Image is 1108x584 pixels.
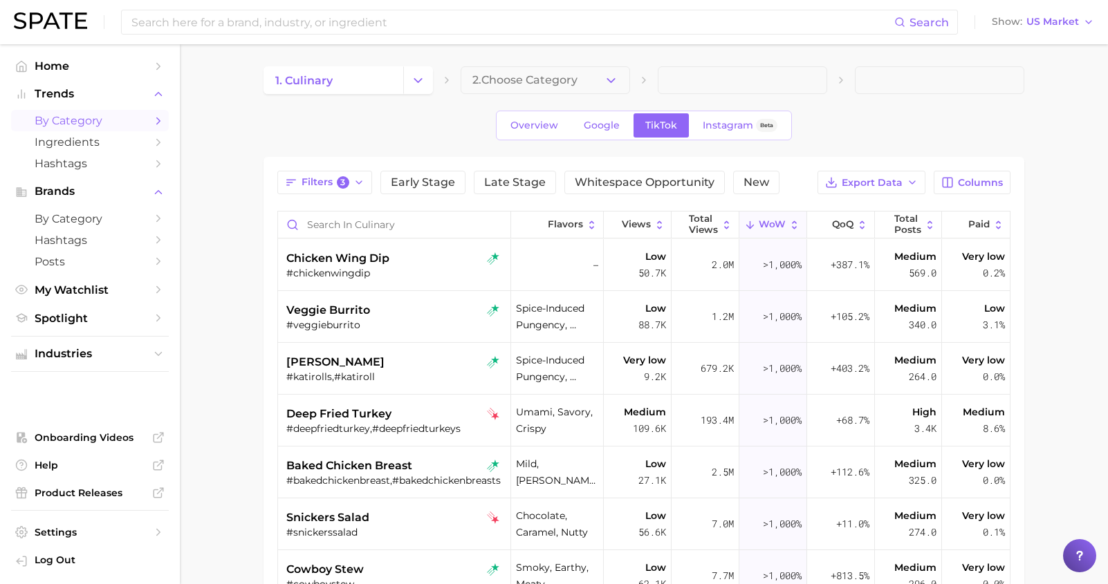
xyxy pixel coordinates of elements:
span: spice-induced pungency, earthy, savory [516,352,598,385]
button: 2.Choose Category [461,66,630,94]
a: My Watchlist [11,279,169,301]
span: Late Stage [484,177,546,188]
span: +403.2% [831,360,869,377]
span: +11.0% [836,516,869,532]
a: Overview [499,113,570,138]
a: Google [572,113,631,138]
span: Low [645,559,666,576]
a: Product Releases [11,482,169,503]
button: veggie burritotiktok rising star#veggieburritospice-induced pungency, herbaceous, savoryLow88.7k1... [278,291,1010,343]
img: SPATE [14,12,87,29]
span: 679.2k [701,360,734,377]
span: 3 [337,176,349,189]
input: Search here for a brand, industry, or ingredient [130,10,894,34]
img: tiktok rising star [487,304,499,317]
a: Ingredients [11,131,169,153]
button: Paid [942,211,1010,238]
img: tiktok falling star [487,511,499,524]
span: >1,000% [763,517,802,530]
span: Medium [894,300,936,317]
button: Filters3 [277,171,372,194]
span: Hashtags [35,157,145,170]
span: Early Stage [391,177,455,188]
button: Trends [11,84,169,104]
span: Product Releases [35,487,145,499]
span: deep fried turkey [286,406,391,422]
span: 7.7m [712,567,734,584]
button: Brands [11,181,169,202]
span: Total Views [689,214,718,235]
div: #chickenwingdip [286,267,505,279]
span: umami, savory, crispy [516,404,598,437]
span: 340.0 [909,317,936,333]
span: Brands [35,185,145,198]
span: >1,000% [763,361,802,375]
span: +105.2% [831,308,869,325]
span: Columns [958,177,1003,189]
a: Help [11,455,169,475]
span: baked chicken breast [286,458,412,474]
span: Beta [760,120,773,131]
a: Posts [11,251,169,272]
button: Export Data [818,171,925,194]
img: tiktok rising star [487,252,499,265]
button: Flavors [511,211,604,238]
span: Very low [623,352,666,368]
span: Export Data [842,177,903,189]
span: >1,000% [763,569,802,582]
span: Filters [302,176,349,189]
span: 50.7k [638,265,666,281]
div: #veggieburrito [286,319,505,331]
span: Medium [894,455,936,472]
span: 0.0% [983,472,1005,489]
span: >1,000% [763,465,802,478]
span: Settings [35,526,145,538]
span: +68.7% [836,412,869,428]
img: tiktok rising star [487,356,499,368]
span: +112.6% [831,464,869,480]
span: Paid [968,219,990,230]
span: >1,000% [763,310,802,323]
span: Low [645,507,666,524]
span: Medium [894,352,936,368]
button: snickers saladtiktok falling star#snickerssaladchocolate, caramel, nuttyLow56.6k7.0m>1,000%+11.0%... [278,498,1010,550]
span: Hashtags [35,234,145,247]
span: New [744,177,769,188]
button: ShowUS Market [988,13,1098,31]
img: tiktok rising star [487,563,499,576]
span: Medium [624,404,666,420]
span: 1.2m [712,308,734,325]
span: 3.1% [983,317,1005,333]
span: mild, [PERSON_NAME], savory [516,455,598,489]
span: Help [35,459,145,471]
span: Very low [962,352,1005,368]
div: #bakedchickenbreast,#bakedchickenbreasts [286,474,505,487]
span: Trends [35,88,145,100]
span: Low [645,248,666,265]
span: +387.1% [831,256,869,273]
span: Low [645,300,666,317]
span: spice-induced pungency, herbaceous, savory [516,300,598,333]
span: cowboy stew [286,561,364,578]
span: WoW [759,219,786,230]
img: tiktok rising star [487,460,499,472]
span: 0.2% [983,265,1005,281]
div: #snickerssalad [286,526,505,538]
span: Low [984,300,1005,317]
span: 325.0 [909,472,936,489]
span: Home [35,59,145,73]
a: Hashtags [11,153,169,174]
span: 109.6k [633,420,666,437]
span: +813.5% [831,567,869,584]
span: 9.2k [644,368,666,385]
button: deep fried turkeytiktok falling star#deepfriedturkey,#deepfriedturkeysumami, savory, crispyMedium... [278,395,1010,446]
a: by Category [11,208,169,229]
span: My Watchlist [35,283,145,296]
span: Views [622,219,651,230]
span: Very low [962,507,1005,524]
span: 88.7k [638,317,666,333]
span: 7.0m [712,516,734,532]
a: TikTok [634,113,689,138]
span: 2.0m [712,256,734,273]
span: Show [992,18,1022,26]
